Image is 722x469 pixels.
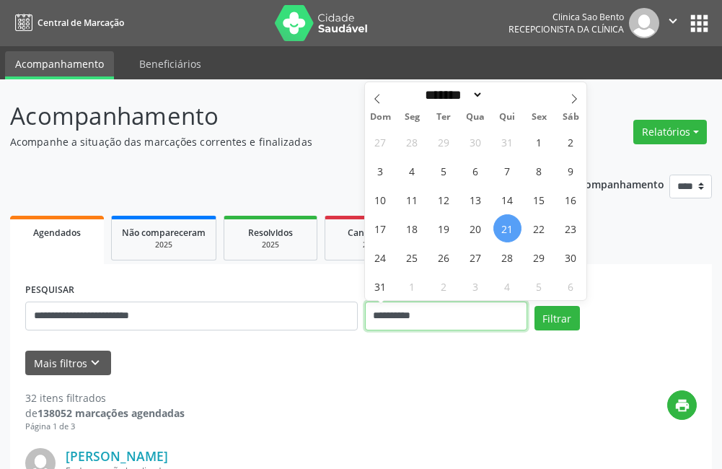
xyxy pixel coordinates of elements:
[10,98,501,134] p: Acompanhamento
[396,113,428,122] span: Seg
[493,243,521,271] span: Agosto 28, 2025
[557,272,585,300] span: Setembro 6, 2025
[557,157,585,185] span: Agosto 9, 2025
[525,185,553,214] span: Agosto 15, 2025
[122,227,206,239] span: Não compareceram
[25,421,185,433] div: Página 1 de 3
[493,272,521,300] span: Setembro 4, 2025
[398,243,426,271] span: Agosto 25, 2025
[557,128,585,156] span: Agosto 2, 2025
[525,243,553,271] span: Agosto 29, 2025
[462,128,490,156] span: Julho 30, 2025
[129,51,211,76] a: Beneficiários
[38,406,185,420] strong: 138052 marcações agendadas
[430,157,458,185] span: Agosto 5, 2025
[421,87,484,102] select: Month
[493,185,521,214] span: Agosto 14, 2025
[430,128,458,156] span: Julho 29, 2025
[248,227,293,239] span: Resolvidos
[525,272,553,300] span: Setembro 5, 2025
[10,134,501,149] p: Acompanhe a situação das marcações correntes e finalizadas
[525,214,553,242] span: Agosto 22, 2025
[667,390,697,420] button: print
[633,120,707,144] button: Relatórios
[665,13,681,29] i: 
[674,398,690,413] i: print
[462,243,490,271] span: Agosto 27, 2025
[66,448,168,464] a: [PERSON_NAME]
[462,157,490,185] span: Agosto 6, 2025
[25,351,111,376] button: Mais filtroskeyboard_arrow_down
[509,23,624,35] span: Recepcionista da clínica
[87,355,103,371] i: keyboard_arrow_down
[523,113,555,122] span: Sex
[428,113,459,122] span: Ter
[366,185,395,214] span: Agosto 10, 2025
[398,128,426,156] span: Julho 28, 2025
[10,11,124,35] a: Central de Marcação
[366,214,395,242] span: Agosto 17, 2025
[534,306,580,330] button: Filtrar
[33,227,81,239] span: Agendados
[366,243,395,271] span: Agosto 24, 2025
[234,240,307,250] div: 2025
[398,185,426,214] span: Agosto 11, 2025
[366,128,395,156] span: Julho 27, 2025
[25,406,185,421] div: de
[398,157,426,185] span: Agosto 4, 2025
[557,243,585,271] span: Agosto 30, 2025
[537,175,664,193] p: Ano de acompanhamento
[525,128,553,156] span: Agosto 1, 2025
[335,240,408,250] div: 2025
[493,128,521,156] span: Julho 31, 2025
[557,214,585,242] span: Agosto 23, 2025
[366,272,395,300] span: Agosto 31, 2025
[430,243,458,271] span: Agosto 26, 2025
[5,51,114,79] a: Acompanhamento
[493,157,521,185] span: Agosto 7, 2025
[687,11,712,36] button: apps
[25,390,185,406] div: 32 itens filtrados
[462,185,490,214] span: Agosto 13, 2025
[430,185,458,214] span: Agosto 12, 2025
[659,8,687,38] button: 
[555,113,586,122] span: Sáb
[38,17,124,29] span: Central de Marcação
[557,185,585,214] span: Agosto 16, 2025
[462,214,490,242] span: Agosto 20, 2025
[366,157,395,185] span: Agosto 3, 2025
[493,214,521,242] span: Agosto 21, 2025
[365,113,397,122] span: Dom
[25,279,74,302] label: PESQUISAR
[122,240,206,250] div: 2025
[629,8,659,38] img: img
[509,11,624,23] div: Clinica Sao Bento
[525,157,553,185] span: Agosto 8, 2025
[483,87,531,102] input: Year
[398,214,426,242] span: Agosto 18, 2025
[398,272,426,300] span: Setembro 1, 2025
[491,113,523,122] span: Qui
[430,214,458,242] span: Agosto 19, 2025
[459,113,491,122] span: Qua
[430,272,458,300] span: Setembro 2, 2025
[462,272,490,300] span: Setembro 3, 2025
[348,227,396,239] span: Cancelados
